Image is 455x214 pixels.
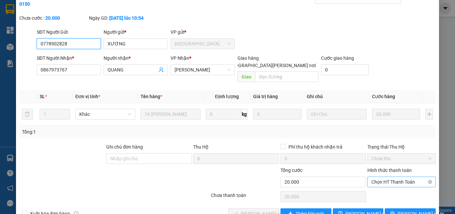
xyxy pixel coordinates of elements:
[45,15,60,21] b: 20.000
[19,14,88,22] div: Chưa cước :
[79,109,131,119] span: Khác
[371,177,432,187] span: Chọn HT Thanh Toán
[304,90,369,103] th: Ghi chú
[280,168,302,173] span: Tổng cước
[109,15,144,21] b: [DATE] lúc 10:54
[175,39,231,49] span: Sài Gòn
[428,180,432,184] span: close-circle
[367,143,436,151] div: Trạng thái Thu Hộ
[321,55,354,61] label: Cước giao hàng
[215,94,238,99] span: Định lượng
[255,71,318,82] input: Dọc đường
[171,28,235,36] div: VP gửi
[89,14,157,22] div: Ngày GD:
[367,168,412,173] label: Hình thức thanh toán
[106,153,192,164] input: Ghi chú đơn hàng
[253,109,301,120] input: 0
[321,64,369,75] input: Cước giao hàng
[75,94,100,99] span: Đơn vị tính
[141,109,201,120] input: VD: Bàn, Ghế
[106,144,143,150] label: Ghi chú đơn hàng
[286,143,345,151] span: Phí thu hộ khách nhận trả
[372,109,420,120] input: 0
[22,128,176,136] div: Tổng: 1
[371,154,432,164] span: Chưa thu
[193,144,209,150] span: Thu Hộ
[307,109,367,120] input: Ghi Chú
[104,28,168,36] div: Người gửi
[175,65,231,75] span: Cao Tốc
[37,28,101,36] div: SĐT Người Gửi
[237,55,259,61] span: Giao hàng
[425,109,433,120] button: plus
[253,94,278,99] span: Giá trị hàng
[237,71,255,82] span: Giao
[225,62,318,69] span: [GEOGRAPHIC_DATA][PERSON_NAME] nơi
[159,67,164,72] span: user-add
[241,109,248,120] span: kg
[37,54,101,62] div: SĐT Người Nhận
[372,94,395,99] span: Cước hàng
[104,54,168,62] div: Người nhận
[210,192,280,203] div: Chưa thanh toán
[141,94,162,99] span: Tên hàng
[40,94,45,99] span: SL
[171,55,189,61] span: VP Nhận
[22,109,33,120] button: delete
